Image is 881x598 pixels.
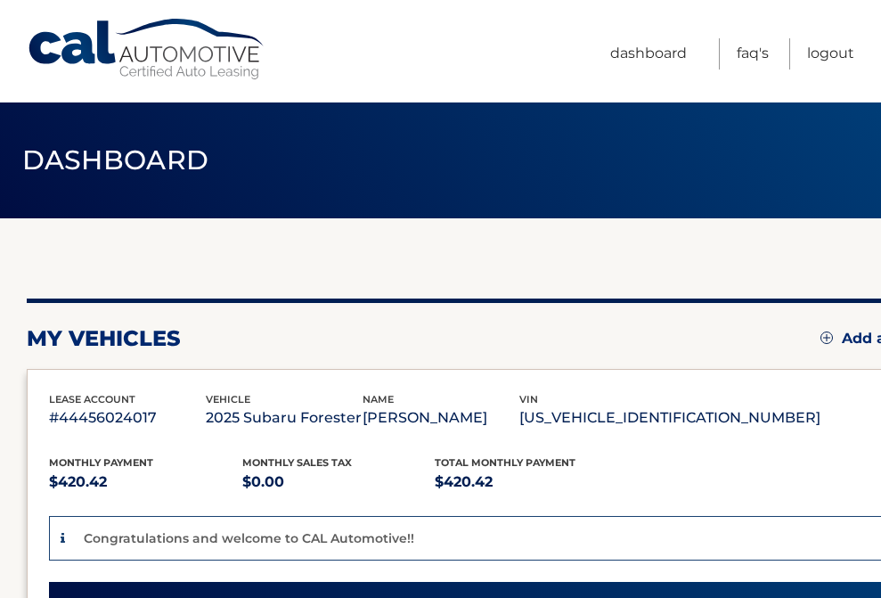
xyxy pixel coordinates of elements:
[84,530,414,546] p: Congratulations and welcome to CAL Automotive!!
[27,18,267,81] a: Cal Automotive
[22,143,209,176] span: Dashboard
[610,38,687,70] a: Dashboard
[242,470,436,495] p: $0.00
[820,332,833,344] img: add.svg
[435,470,628,495] p: $420.42
[519,393,538,405] span: vin
[206,405,363,430] p: 2025 Subaru Forester
[49,456,153,469] span: Monthly Payment
[49,405,206,430] p: #44456024017
[27,325,181,352] h2: my vehicles
[363,393,394,405] span: name
[242,456,352,469] span: Monthly sales Tax
[206,393,250,405] span: vehicle
[49,393,135,405] span: lease account
[363,405,519,430] p: [PERSON_NAME]
[519,405,820,430] p: [US_VEHICLE_IDENTIFICATION_NUMBER]
[49,470,242,495] p: $420.42
[435,456,575,469] span: Total Monthly Payment
[807,38,854,70] a: Logout
[737,38,769,70] a: FAQ's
